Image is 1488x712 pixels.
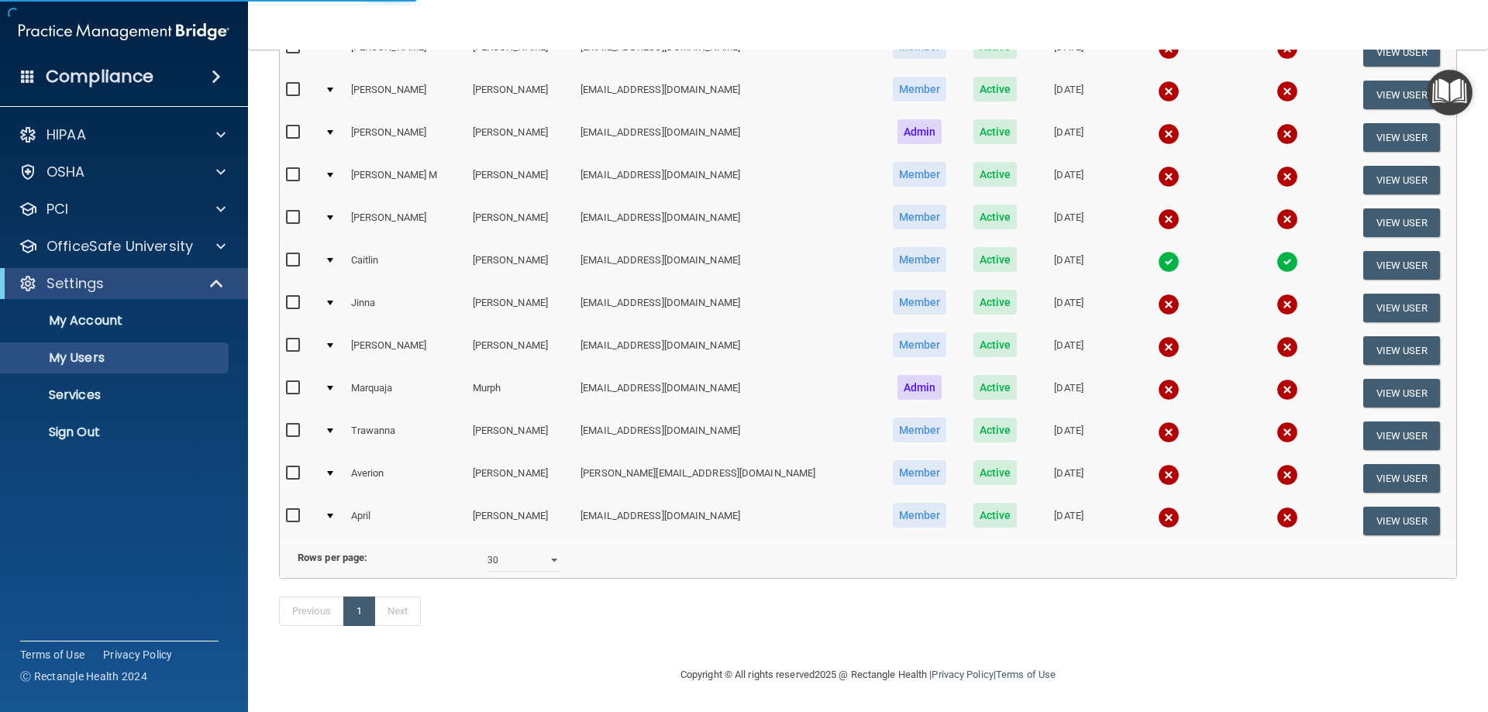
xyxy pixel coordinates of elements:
td: [DATE] [1030,74,1108,116]
span: Active [973,119,1018,144]
td: [DATE] [1030,457,1108,500]
td: [EMAIL_ADDRESS][DOMAIN_NAME] [574,244,879,287]
a: Previous [279,597,344,626]
td: [PERSON_NAME] [467,201,574,244]
img: cross.ca9f0e7f.svg [1158,208,1180,230]
td: [PERSON_NAME] [467,159,574,201]
span: Active [973,77,1018,101]
td: [DATE] [1030,31,1108,74]
button: View User [1363,421,1440,450]
a: Privacy Policy [932,669,993,680]
img: cross.ca9f0e7f.svg [1276,123,1298,145]
img: cross.ca9f0e7f.svg [1276,208,1298,230]
button: View User [1363,379,1440,408]
span: Member [893,503,947,528]
span: Active [973,375,1018,400]
span: Admin [897,119,942,144]
td: [PERSON_NAME] [467,500,574,542]
a: OSHA [19,163,226,181]
td: [PERSON_NAME] [467,244,574,287]
td: [EMAIL_ADDRESS][DOMAIN_NAME] [574,116,879,159]
td: [DATE] [1030,244,1108,287]
button: Open Resource Center [1427,70,1472,115]
td: [PERSON_NAME] [345,31,467,74]
a: OfficeSafe University [19,237,226,256]
td: [EMAIL_ADDRESS][DOMAIN_NAME] [574,414,879,457]
button: View User [1363,336,1440,365]
img: cross.ca9f0e7f.svg [1158,464,1180,486]
td: [PERSON_NAME] [467,329,574,372]
a: 1 [343,597,375,626]
span: Active [973,460,1018,485]
img: cross.ca9f0e7f.svg [1158,81,1180,102]
span: Ⓒ Rectangle Health 2024 [20,669,147,684]
a: Terms of Use [20,647,84,662]
span: Member [893,205,947,229]
td: [DATE] [1030,287,1108,329]
img: cross.ca9f0e7f.svg [1276,464,1298,486]
td: Averion [345,457,467,500]
img: cross.ca9f0e7f.svg [1276,81,1298,102]
span: Admin [897,375,942,400]
td: [PERSON_NAME] [467,414,574,457]
span: Active [973,332,1018,357]
span: Member [893,247,947,272]
td: [DATE] [1030,329,1108,372]
p: My Account [10,313,222,328]
td: [EMAIL_ADDRESS][DOMAIN_NAME] [574,74,879,116]
td: Caitlin [345,244,467,287]
button: View User [1363,208,1440,237]
td: [PERSON_NAME] [467,31,574,74]
td: [PERSON_NAME] [345,74,467,116]
button: View User [1363,464,1440,493]
td: [PERSON_NAME] [467,457,574,500]
td: [DATE] [1030,116,1108,159]
button: View User [1363,507,1440,535]
p: Settings [46,274,104,293]
td: [EMAIL_ADDRESS][DOMAIN_NAME] [574,31,879,74]
td: Marquaja [345,372,467,414]
h4: Compliance [46,66,153,88]
p: HIPAA [46,126,86,144]
span: Member [893,290,947,315]
img: cross.ca9f0e7f.svg [1276,379,1298,401]
button: View User [1363,166,1440,194]
td: Trawanna [345,414,467,457]
td: [EMAIL_ADDRESS][DOMAIN_NAME] [574,201,879,244]
span: Active [973,418,1018,442]
td: [PERSON_NAME] [467,74,574,116]
img: cross.ca9f0e7f.svg [1276,166,1298,187]
p: Services [10,387,222,403]
td: [PERSON_NAME] M [345,159,467,201]
button: View User [1363,81,1440,109]
button: View User [1363,251,1440,280]
img: cross.ca9f0e7f.svg [1158,294,1180,315]
p: OfficeSafe University [46,237,193,256]
a: Terms of Use [996,669,1056,680]
span: Active [973,162,1018,187]
td: Murph [467,372,574,414]
img: cross.ca9f0e7f.svg [1158,38,1180,60]
img: tick.e7d51cea.svg [1276,251,1298,273]
p: Sign Out [10,425,222,440]
td: [PERSON_NAME][EMAIL_ADDRESS][DOMAIN_NAME] [574,457,879,500]
td: April [345,500,467,542]
iframe: Drift Widget Chat Controller [1220,602,1469,664]
td: [PERSON_NAME] [345,201,467,244]
td: [PERSON_NAME] [467,116,574,159]
td: [EMAIL_ADDRESS][DOMAIN_NAME] [574,329,879,372]
button: View User [1363,294,1440,322]
p: PCI [46,200,68,218]
img: cross.ca9f0e7f.svg [1276,38,1298,60]
td: [PERSON_NAME] [345,116,467,159]
a: Next [374,597,421,626]
a: Settings [19,274,225,293]
span: Active [973,247,1018,272]
img: tick.e7d51cea.svg [1158,251,1180,273]
img: cross.ca9f0e7f.svg [1276,294,1298,315]
img: cross.ca9f0e7f.svg [1158,166,1180,187]
span: Member [893,418,947,442]
span: Active [973,205,1018,229]
b: Rows per page: [298,552,367,563]
span: Active [973,290,1018,315]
